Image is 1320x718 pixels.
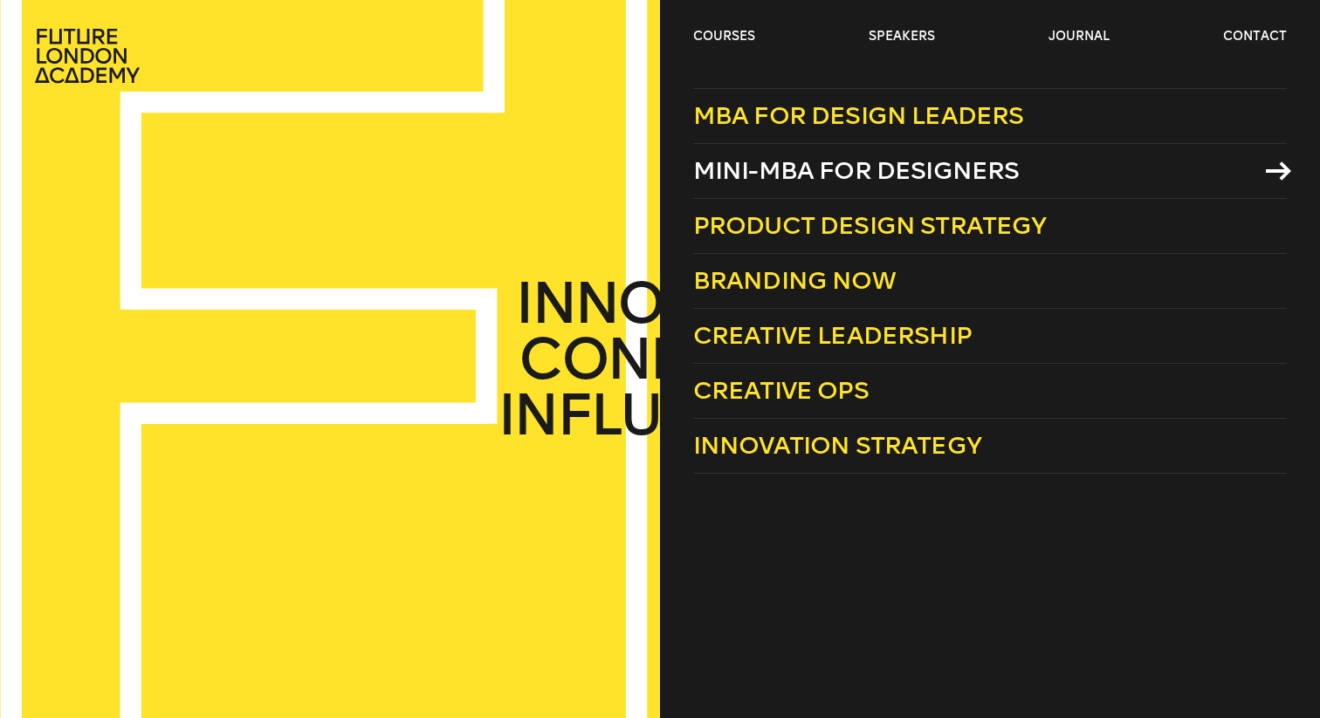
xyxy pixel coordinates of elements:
[693,321,972,350] span: Creative Leadership
[1223,28,1287,45] a: contact
[869,28,935,45] a: speakers
[693,254,1287,309] a: Branding Now
[693,364,1287,419] a: Creative Ops
[693,419,1287,474] a: Innovation Strategy
[693,156,1020,185] span: Mini-MBA for Designers
[693,28,755,45] a: courses
[693,88,1287,144] a: MBA for Design Leaders
[1048,28,1110,45] a: journal
[693,376,869,405] span: Creative Ops
[693,431,981,460] span: Innovation Strategy
[693,309,1287,364] a: Creative Leadership
[693,144,1287,199] a: Mini-MBA for Designers
[693,211,1047,240] span: Product Design Strategy
[693,266,896,295] span: Branding Now
[693,199,1287,254] a: Product Design Strategy
[693,101,1024,130] span: MBA for Design Leaders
